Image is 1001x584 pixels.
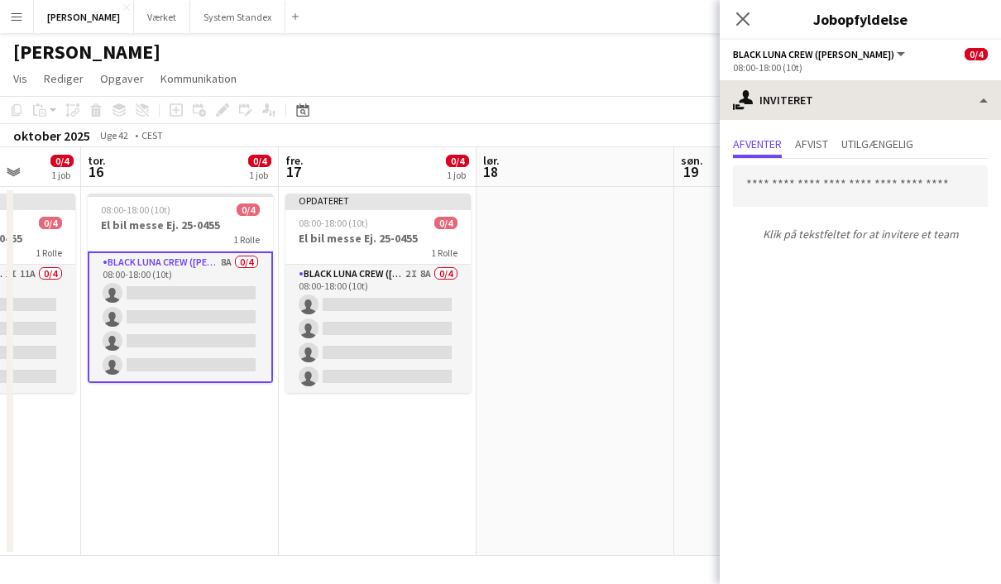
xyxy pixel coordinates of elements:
[733,61,988,74] div: 08:00-18:00 (10t)
[190,1,285,33] button: System Standex
[283,162,304,181] span: 17
[483,153,500,168] span: lør.
[681,153,703,168] span: søn.
[285,194,471,393] app-job-card: Opdateret08:00-18:00 (10t)0/4El bil messe Ej. 25-04551 RolleBlack Luna Crew ([PERSON_NAME])2I8A0/...
[678,162,703,181] span: 19
[39,217,62,229] span: 0/4
[733,48,894,60] span: Black Luna Crew (Danny)
[160,71,237,86] span: Kommunikation
[100,71,144,86] span: Opgaver
[88,218,273,232] h3: El bil messe Ej. 25-0455
[13,127,90,144] div: oktober 2025
[733,48,908,60] button: Black Luna Crew ([PERSON_NAME])
[299,217,368,229] span: 08:00-18:00 (10t)
[237,203,260,216] span: 0/4
[7,68,34,89] a: Vis
[965,48,988,60] span: 0/4
[841,138,913,150] span: Utilgængelig
[34,1,134,33] button: [PERSON_NAME]
[101,203,170,216] span: 08:00-18:00 (10t)
[233,233,260,246] span: 1 Rolle
[37,68,90,89] a: Rediger
[285,265,471,393] app-card-role: Black Luna Crew ([PERSON_NAME])2I8A0/408:00-18:00 (10t)
[285,153,304,168] span: fre.
[154,68,243,89] a: Kommunikation
[285,194,471,207] div: Opdateret
[36,247,62,259] span: 1 Rolle
[88,153,106,168] span: tor.
[93,129,135,141] span: Uge 42
[733,138,782,150] span: Afventer
[434,217,457,229] span: 0/4
[13,71,27,86] span: Vis
[249,169,271,181] div: 1 job
[88,194,273,383] app-job-card: 08:00-18:00 (10t)0/4El bil messe Ej. 25-04551 RolleBlack Luna Crew ([PERSON_NAME])8A0/408:00-18:0...
[50,155,74,167] span: 0/4
[720,220,1001,248] p: Klik på tekstfeltet for at invitere et team
[720,8,1001,30] h3: Jobopfyldelse
[13,40,160,65] h1: [PERSON_NAME]
[431,247,457,259] span: 1 Rolle
[446,155,469,167] span: 0/4
[134,1,190,33] button: Værket
[795,138,828,150] span: Afvist
[51,169,73,181] div: 1 job
[285,231,471,246] h3: El bil messe Ej. 25-0455
[720,80,1001,120] div: Inviteret
[88,251,273,383] app-card-role: Black Luna Crew ([PERSON_NAME])8A0/408:00-18:00 (10t)
[85,162,106,181] span: 16
[481,162,500,181] span: 18
[141,129,163,141] div: CEST
[447,169,468,181] div: 1 job
[44,71,84,86] span: Rediger
[93,68,151,89] a: Opgaver
[248,155,271,167] span: 0/4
